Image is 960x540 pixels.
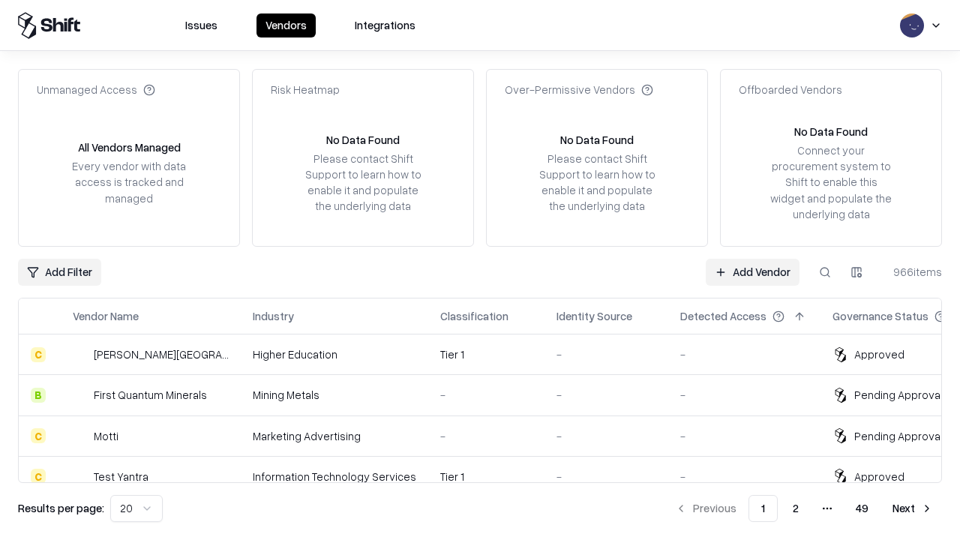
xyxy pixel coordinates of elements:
[832,308,928,324] div: Governance Status
[73,388,88,403] img: First Quantum Minerals
[748,495,778,522] button: 1
[680,308,766,324] div: Detected Access
[440,346,532,362] div: Tier 1
[440,308,508,324] div: Classification
[253,346,416,362] div: Higher Education
[346,13,424,37] button: Integrations
[440,469,532,484] div: Tier 1
[73,308,139,324] div: Vendor Name
[301,151,425,214] div: Please contact Shift Support to learn how to enable it and populate the underlying data
[73,347,88,362] img: Reichman University
[31,388,46,403] div: B
[854,469,904,484] div: Approved
[666,495,942,522] nav: pagination
[326,132,400,148] div: No Data Found
[556,469,656,484] div: -
[854,428,943,444] div: Pending Approval
[556,308,632,324] div: Identity Source
[67,158,191,205] div: Every vendor with data access is tracked and managed
[556,387,656,403] div: -
[680,469,808,484] div: -
[94,469,148,484] div: Test Yantra
[505,82,653,97] div: Over-Permissive Vendors
[78,139,181,155] div: All Vendors Managed
[31,428,46,443] div: C
[844,495,880,522] button: 49
[253,387,416,403] div: Mining Metals
[794,124,868,139] div: No Data Found
[253,308,294,324] div: Industry
[739,82,842,97] div: Offboarded Vendors
[253,428,416,444] div: Marketing Advertising
[854,346,904,362] div: Approved
[535,151,659,214] div: Please contact Shift Support to learn how to enable it and populate the underlying data
[94,387,207,403] div: First Quantum Minerals
[556,428,656,444] div: -
[680,346,808,362] div: -
[18,500,104,516] p: Results per page:
[882,264,942,280] div: 966 items
[31,469,46,484] div: C
[94,346,229,362] div: [PERSON_NAME][GEOGRAPHIC_DATA]
[73,428,88,443] img: Motti
[560,132,634,148] div: No Data Found
[706,259,799,286] a: Add Vendor
[253,469,416,484] div: Information Technology Services
[94,428,118,444] div: Motti
[883,495,942,522] button: Next
[556,346,656,362] div: -
[176,13,226,37] button: Issues
[73,469,88,484] img: Test Yantra
[256,13,316,37] button: Vendors
[271,82,340,97] div: Risk Heatmap
[680,387,808,403] div: -
[37,82,155,97] div: Unmanaged Access
[781,495,811,522] button: 2
[680,428,808,444] div: -
[440,387,532,403] div: -
[440,428,532,444] div: -
[854,387,943,403] div: Pending Approval
[18,259,101,286] button: Add Filter
[769,142,893,222] div: Connect your procurement system to Shift to enable this widget and populate the underlying data
[31,347,46,362] div: C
